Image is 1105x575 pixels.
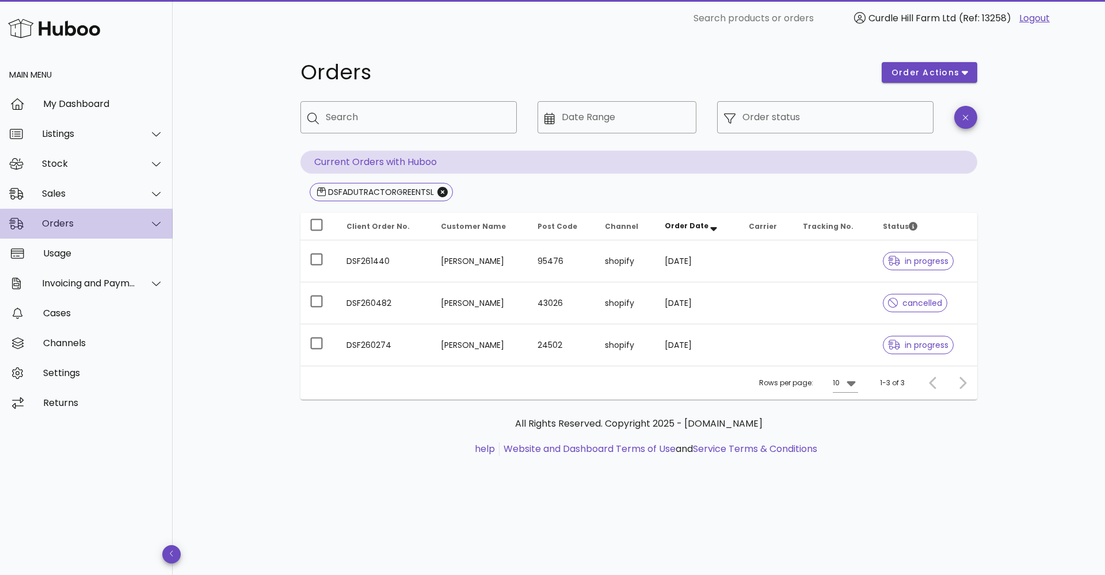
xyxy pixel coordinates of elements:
td: [PERSON_NAME] [432,282,528,324]
th: Tracking No. [794,213,874,240]
th: Post Code [528,213,596,240]
a: Logout [1019,11,1050,25]
td: [DATE] [656,282,740,324]
div: Cases [43,308,163,319]
td: [PERSON_NAME] [432,240,528,282]
td: 95476 [528,240,596,282]
div: Channels [43,338,163,348]
span: Curdle Hill Farm Ltd [868,11,956,25]
th: Carrier [740,213,794,240]
p: All Rights Reserved. Copyright 2025 - [DOMAIN_NAME] [310,417,968,431]
th: Customer Name [432,213,528,240]
div: Invoicing and Payments [42,278,136,289]
div: Rows per page: [759,366,858,400]
p: Current Orders with Huboo [300,151,977,174]
td: [DATE] [656,240,740,282]
span: Channel [605,221,638,231]
td: 43026 [528,282,596,324]
img: Huboo Logo [8,16,100,41]
a: Website and Dashboard Terms of Use [504,442,676,455]
td: shopify [596,240,656,282]
th: Channel [596,213,656,240]
div: DSFADUTRACTORGREENTSL [326,186,434,198]
div: Orders [42,218,136,229]
div: Settings [43,367,163,378]
th: Client Order No. [337,213,432,240]
li: and [500,442,817,456]
span: order actions [891,67,960,79]
button: Close [437,187,448,197]
a: help [475,442,495,455]
span: Status [883,221,917,231]
th: Order Date: Sorted descending. Activate to remove sorting. [656,213,740,240]
td: DSF260482 [337,282,432,324]
div: 1-3 of 3 [880,378,905,388]
div: Usage [43,248,163,259]
span: cancelled [888,299,943,307]
td: DSF261440 [337,240,432,282]
span: Carrier [749,221,777,231]
td: 24502 [528,324,596,366]
div: 10Rows per page: [833,374,858,392]
span: Post Code [538,221,577,231]
td: shopify [596,282,656,324]
a: Service Terms & Conditions [693,442,817,455]
span: in progress [888,341,949,349]
span: in progress [888,257,949,265]
td: shopify [596,324,656,366]
td: [PERSON_NAME] [432,324,528,366]
th: Status [874,213,977,240]
span: Tracking No. [803,221,853,231]
span: Customer Name [441,221,506,231]
div: My Dashboard [43,98,163,109]
span: (Ref: 13258) [959,11,1011,25]
div: Listings [42,128,136,139]
div: 10 [833,378,840,388]
td: DSF260274 [337,324,432,366]
span: Order Date [665,221,708,231]
div: Stock [42,158,136,169]
h1: Orders [300,62,868,83]
span: Client Order No. [346,221,410,231]
button: order actions [882,62,977,83]
div: Returns [43,397,163,408]
div: Sales [42,188,136,199]
td: [DATE] [656,324,740,366]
